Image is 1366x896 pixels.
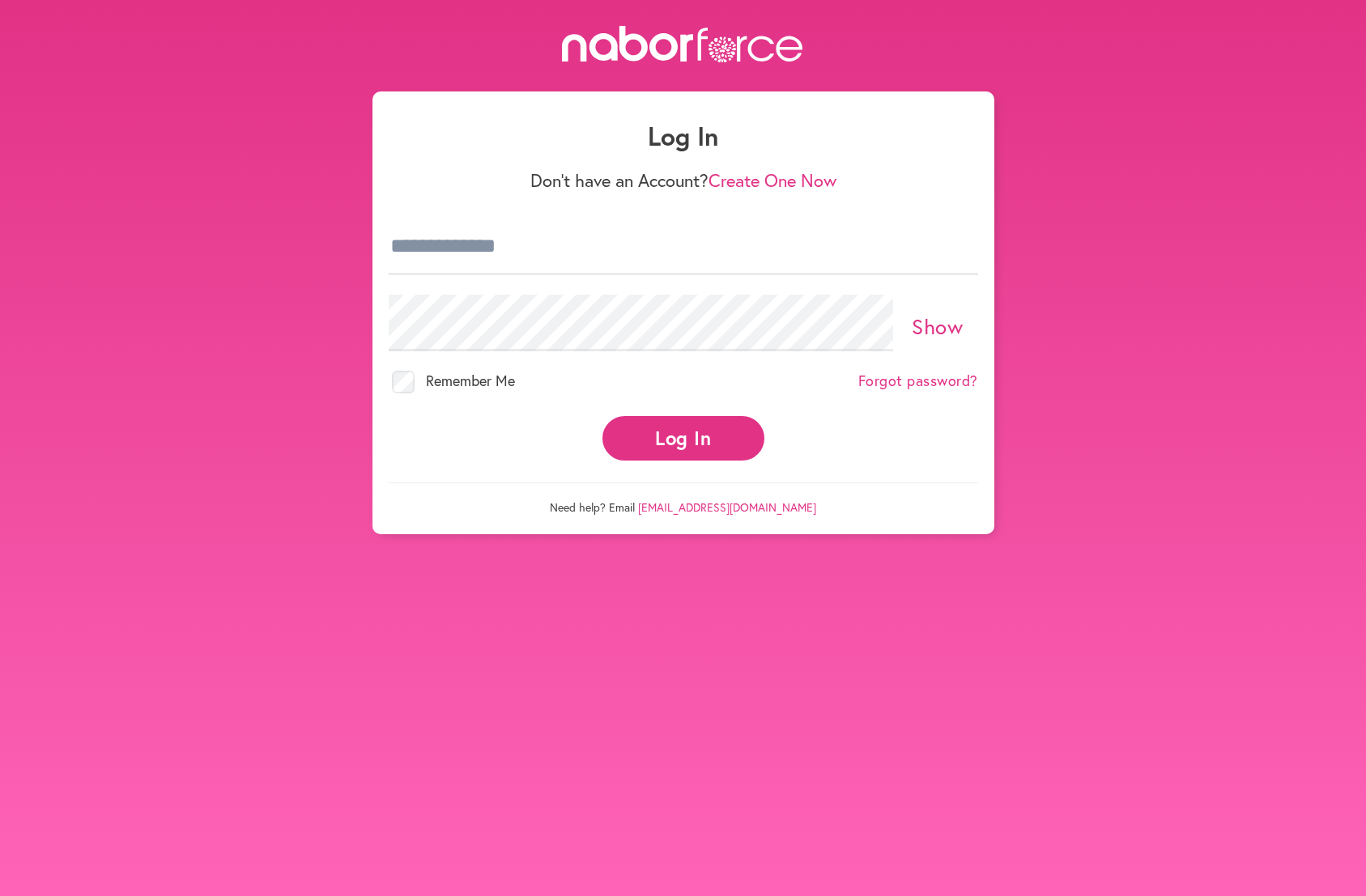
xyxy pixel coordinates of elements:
button: Log In [602,416,764,461]
h1: Log In [389,121,978,151]
p: Don't have an Account? [389,170,978,191]
p: Need help? Email [389,482,978,515]
span: Remember Me [426,371,515,390]
a: [EMAIL_ADDRESS][DOMAIN_NAME] [638,499,816,515]
a: Create One Now [709,168,836,192]
a: Show [912,312,963,340]
a: Forgot password? [858,372,978,390]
